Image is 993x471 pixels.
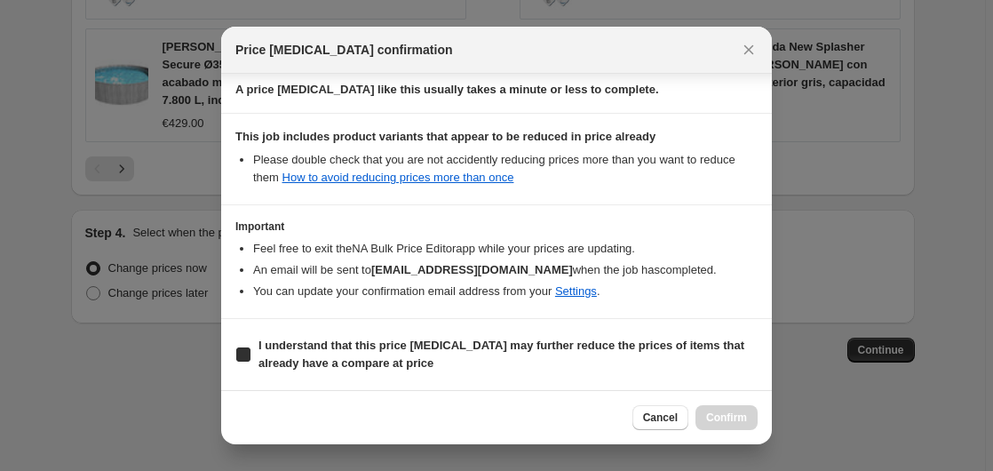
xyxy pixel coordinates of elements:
[253,151,758,187] li: Please double check that you are not accidently reducing prices more than you want to reduce them
[253,283,758,300] li: You can update your confirmation email address from your .
[235,130,655,143] b: This job includes product variants that appear to be reduced in price already
[643,411,678,425] span: Cancel
[235,41,453,59] span: Price [MEDICAL_DATA] confirmation
[282,171,514,184] a: How to avoid reducing prices more than once
[253,240,758,258] li: Feel free to exit the NA Bulk Price Editor app while your prices are updating.
[253,261,758,279] li: An email will be sent to when the job has completed .
[235,220,758,234] h3: Important
[632,405,688,430] button: Cancel
[235,83,659,96] b: A price [MEDICAL_DATA] like this usually takes a minute or less to complete.
[258,339,744,370] b: I understand that this price [MEDICAL_DATA] may further reduce the prices of items that already h...
[555,284,597,298] a: Settings
[736,37,761,62] button: Close
[371,263,573,276] b: [EMAIL_ADDRESS][DOMAIN_NAME]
